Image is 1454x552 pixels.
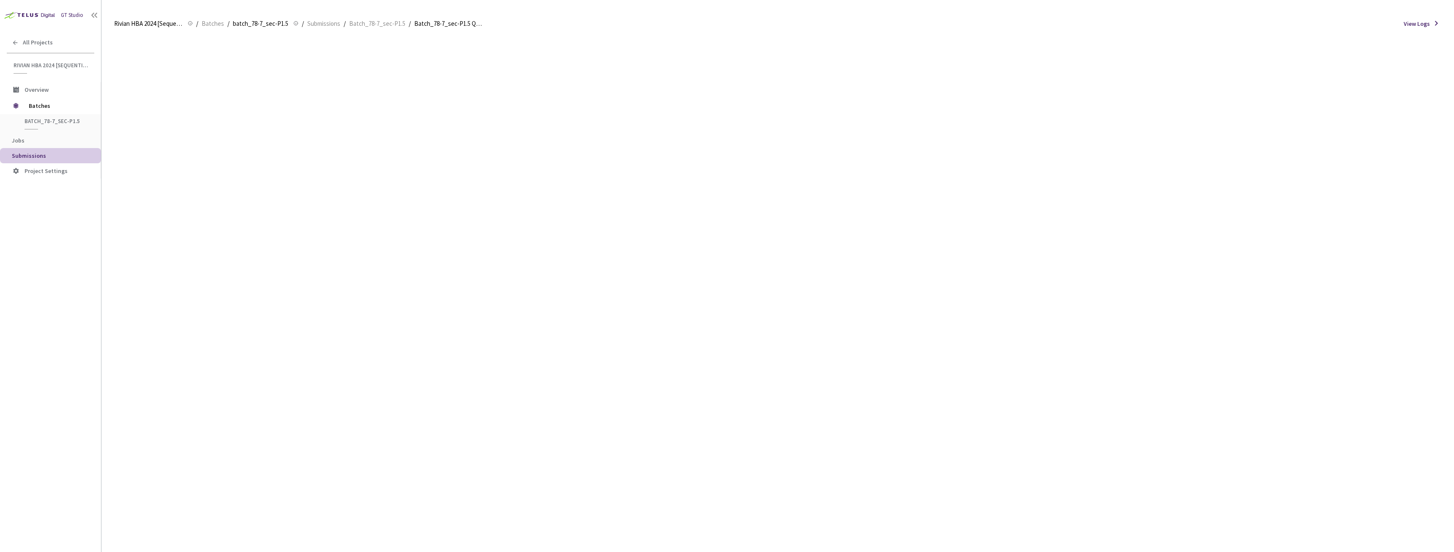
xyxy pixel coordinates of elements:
[196,19,198,29] li: /
[202,19,224,29] span: Batches
[25,86,49,93] span: Overview
[233,19,288,29] span: batch_78-7_sec-P1.5
[29,97,87,114] span: Batches
[409,19,411,29] li: /
[23,39,53,46] span: All Projects
[306,19,342,28] a: Submissions
[14,62,89,69] span: Rivian HBA 2024 [Sequential]
[61,11,83,19] div: GT Studio
[12,137,25,144] span: Jobs
[12,152,46,159] span: Submissions
[344,19,346,29] li: /
[349,19,405,29] span: Batch_78-7_sec-P1.5
[1404,19,1430,28] span: View Logs
[25,167,68,175] span: Project Settings
[347,19,407,28] a: Batch_78-7_sec-P1.5
[25,118,87,125] span: batch_78-7_sec-P1.5
[302,19,304,29] li: /
[200,19,226,28] a: Batches
[227,19,230,29] li: /
[414,19,483,29] span: Batch_78-7_sec-P1.5 QC - [DATE]
[307,19,340,29] span: Submissions
[114,19,183,29] span: Rivian HBA 2024 [Sequential]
